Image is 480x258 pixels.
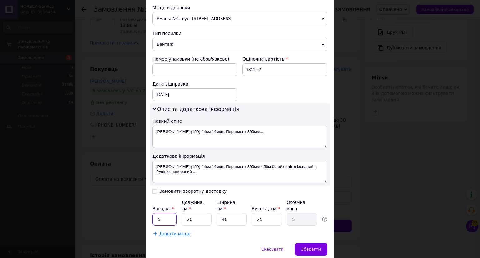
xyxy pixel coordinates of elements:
[152,153,327,159] div: Додаткова інформація
[217,200,237,211] label: Ширина, см
[159,189,227,194] div: Замовити зворотну доставку
[152,126,327,148] textarea: [PERSON_NAME] (150) 44см 14мкм; Пергамент 390мм...
[152,161,327,183] textarea: [PERSON_NAME] (150) 44см 14мкм; Пергамент 390мм * 50м білий силіконізований .; Рушник паперовий ...
[152,5,190,10] span: Місце відправки
[252,206,280,211] label: Висота, см
[242,56,327,62] div: Оціночна вартість
[152,56,237,62] div: Номер упаковки (не обов'язково)
[152,12,327,25] span: Умань: №1: вул. [STREET_ADDRESS]
[287,199,317,212] div: Об'ємна вага
[182,200,204,211] label: Довжина, см
[159,231,191,236] span: Додати місце
[152,206,174,211] label: Вага, кг
[152,31,181,36] span: Тип посилки
[152,81,237,87] div: Дата відправки
[261,247,283,251] span: Скасувати
[301,247,321,251] span: Зберегти
[157,106,239,112] span: Опис та додаткова інформація
[152,38,327,51] span: Вантаж
[152,118,327,124] div: Повний опис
